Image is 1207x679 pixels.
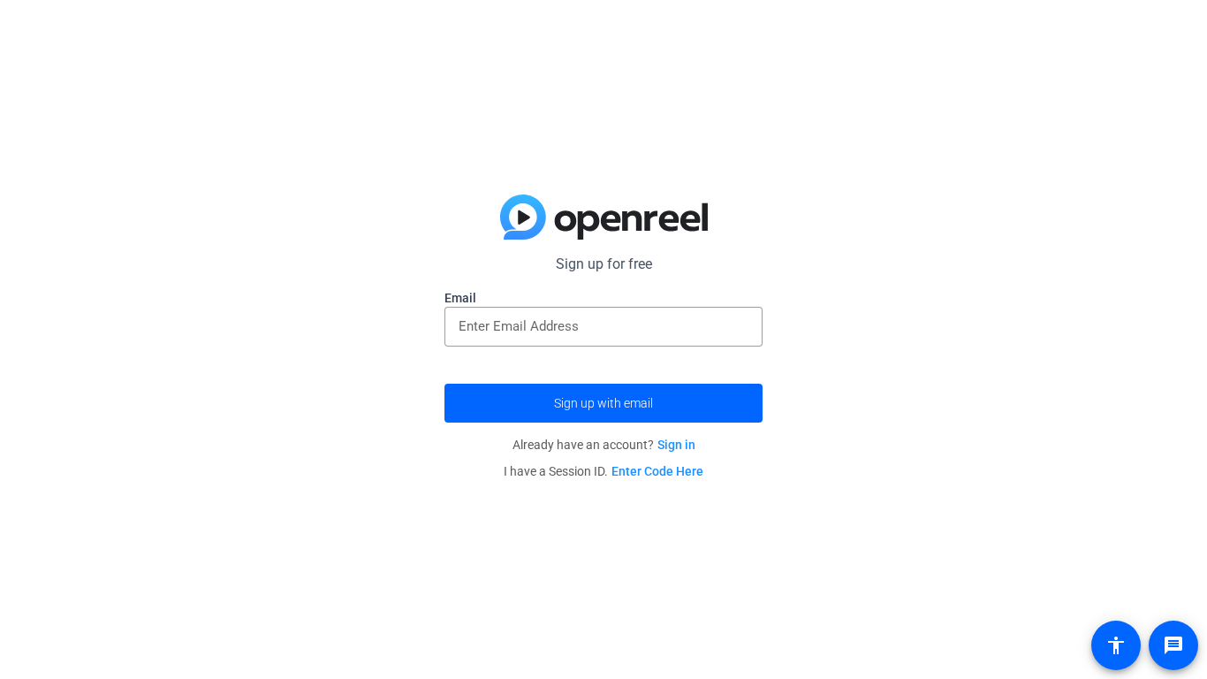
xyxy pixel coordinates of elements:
button: Sign up with email [444,384,763,423]
input: Enter Email Address [459,316,748,337]
label: Email [444,289,763,307]
p: Sign up for free [444,254,763,275]
a: Enter Code Here [611,464,703,478]
mat-icon: message [1163,635,1184,656]
img: blue-gradient.svg [500,195,708,240]
span: Already have an account? [512,438,695,452]
mat-icon: accessibility [1105,635,1127,656]
span: I have a Session ID. [504,464,703,478]
a: Sign in [657,438,695,452]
